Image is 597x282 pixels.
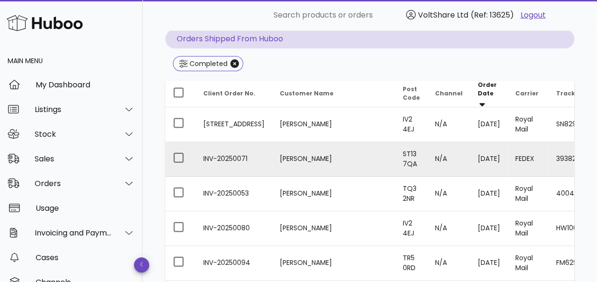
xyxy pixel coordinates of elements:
[272,142,395,177] td: [PERSON_NAME]
[272,107,395,142] td: [PERSON_NAME]
[280,89,333,97] span: Customer Name
[478,81,497,97] span: Order Date
[36,204,135,213] div: Usage
[395,81,427,107] th: Post Code
[508,211,549,246] td: Royal Mail
[395,177,427,211] td: TQ3 2NR
[508,142,549,177] td: FEDEX
[395,211,427,246] td: IV2 4EJ
[188,59,227,68] div: Completed
[515,89,539,97] span: Carrier
[470,81,508,107] th: Order Date: Sorted descending. Activate to remove sorting.
[165,29,574,48] p: Orders Shipped From Huboo
[470,142,508,177] td: [DATE]
[508,81,549,107] th: Carrier
[272,246,395,281] td: [PERSON_NAME]
[471,9,514,20] span: (Ref: 13625)
[196,81,272,107] th: Client Order No.
[196,107,272,142] td: [STREET_ADDRESS]
[272,177,395,211] td: [PERSON_NAME]
[427,107,470,142] td: N/A
[395,246,427,281] td: TR5 0RD
[403,85,420,102] span: Post Code
[196,142,272,177] td: INV-20250071
[470,107,508,142] td: [DATE]
[36,80,135,89] div: My Dashboard
[7,13,83,33] img: Huboo Logo
[35,105,112,114] div: Listings
[272,81,395,107] th: Customer Name
[272,211,395,246] td: [PERSON_NAME]
[508,107,549,142] td: Royal Mail
[203,89,256,97] span: Client Order No.
[508,177,549,211] td: Royal Mail
[230,59,239,68] button: Close
[470,246,508,281] td: [DATE]
[36,253,135,262] div: Cases
[196,246,272,281] td: INV-20250094
[395,107,427,142] td: IV2 4EJ
[395,142,427,177] td: ST13 7QA
[427,246,470,281] td: N/A
[196,177,272,211] td: INV-20250053
[521,9,546,21] a: Logout
[508,246,549,281] td: Royal Mail
[418,9,468,20] span: VoltShare Ltd
[435,89,463,97] span: Channel
[470,211,508,246] td: [DATE]
[35,130,112,139] div: Stock
[427,142,470,177] td: N/A
[470,177,508,211] td: [DATE]
[427,211,470,246] td: N/A
[35,179,112,188] div: Orders
[196,211,272,246] td: INV-20250080
[427,81,470,107] th: Channel
[35,154,112,163] div: Sales
[35,228,112,237] div: Invoicing and Payments
[427,177,470,211] td: N/A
